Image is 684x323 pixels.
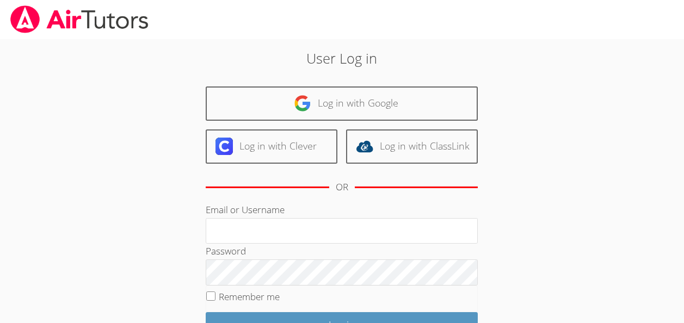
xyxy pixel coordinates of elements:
[215,138,233,155] img: clever-logo-6eab21bc6e7a338710f1a6ff85c0baf02591cd810cc4098c63d3a4b26e2feb20.svg
[9,5,150,33] img: airtutors_banner-c4298cdbf04f3fff15de1276eac7730deb9818008684d7c2e4769d2f7ddbe033.png
[346,129,478,164] a: Log in with ClassLink
[219,290,280,303] label: Remember me
[336,179,348,195] div: OR
[206,86,478,121] a: Log in with Google
[206,245,246,257] label: Password
[294,95,311,112] img: google-logo-50288ca7cdecda66e5e0955fdab243c47b7ad437acaf1139b6f446037453330a.svg
[157,48,527,69] h2: User Log in
[206,203,285,216] label: Email or Username
[356,138,373,155] img: classlink-logo-d6bb404cc1216ec64c9a2012d9dc4662098be43eaf13dc465df04b49fa7ab582.svg
[206,129,337,164] a: Log in with Clever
